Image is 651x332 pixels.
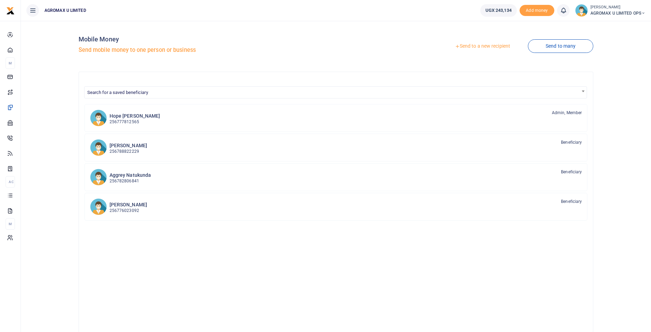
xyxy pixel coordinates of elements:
span: Beneficiary [561,198,582,205]
a: profile-user [PERSON_NAME] AGROMAX U LIMITED OPS [575,4,645,17]
a: AJ [PERSON_NAME] 256788822229 Beneficiary [85,134,588,161]
a: AN Aggrey Natukunda 256782806841 Beneficiary [85,163,588,191]
img: profile-user [575,4,588,17]
li: M [6,57,15,69]
small: [PERSON_NAME] [590,5,645,10]
a: logo-small logo-large logo-large [6,8,15,13]
a: Send to a new recipient [437,40,528,53]
a: HsN Hope [PERSON_NAME] 256777812565 Admin, Member [85,104,588,132]
p: 256782806841 [110,178,151,184]
h5: Send mobile money to one person or business [79,47,333,54]
a: UGX 243,134 [480,4,517,17]
img: AJ [90,139,107,156]
span: Admin, Member [552,110,582,116]
span: Beneficiary [561,139,582,145]
li: Toup your wallet [520,5,554,16]
h6: Aggrey Natukunda [110,172,151,178]
p: 256777812565 [110,119,160,125]
h6: Hope [PERSON_NAME] [110,113,160,119]
li: M [6,218,15,230]
a: Send to many [528,39,593,53]
span: Beneficiary [561,169,582,175]
li: Ac [6,176,15,188]
span: Search for a saved beneficiary [85,87,587,97]
p: 256776023092 [110,207,147,214]
a: EA [PERSON_NAME] 256776023092 Beneficiary [85,193,588,221]
img: AN [90,169,107,185]
p: 256788822229 [110,148,147,155]
li: Wallet ballance [477,4,520,17]
h6: [PERSON_NAME] [110,143,147,149]
a: Add money [520,7,554,13]
img: HsN [90,110,107,126]
span: Add money [520,5,554,16]
h4: Mobile Money [79,35,333,43]
img: logo-small [6,7,15,15]
span: Search for a saved beneficiary [84,86,587,98]
img: EA [90,198,107,215]
span: AGROMAX U LIMITED OPS [590,10,645,16]
span: Search for a saved beneficiary [87,90,148,95]
h6: [PERSON_NAME] [110,202,147,208]
span: AGROMAX U LIMITED [42,7,89,14]
span: UGX 243,134 [485,7,512,14]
